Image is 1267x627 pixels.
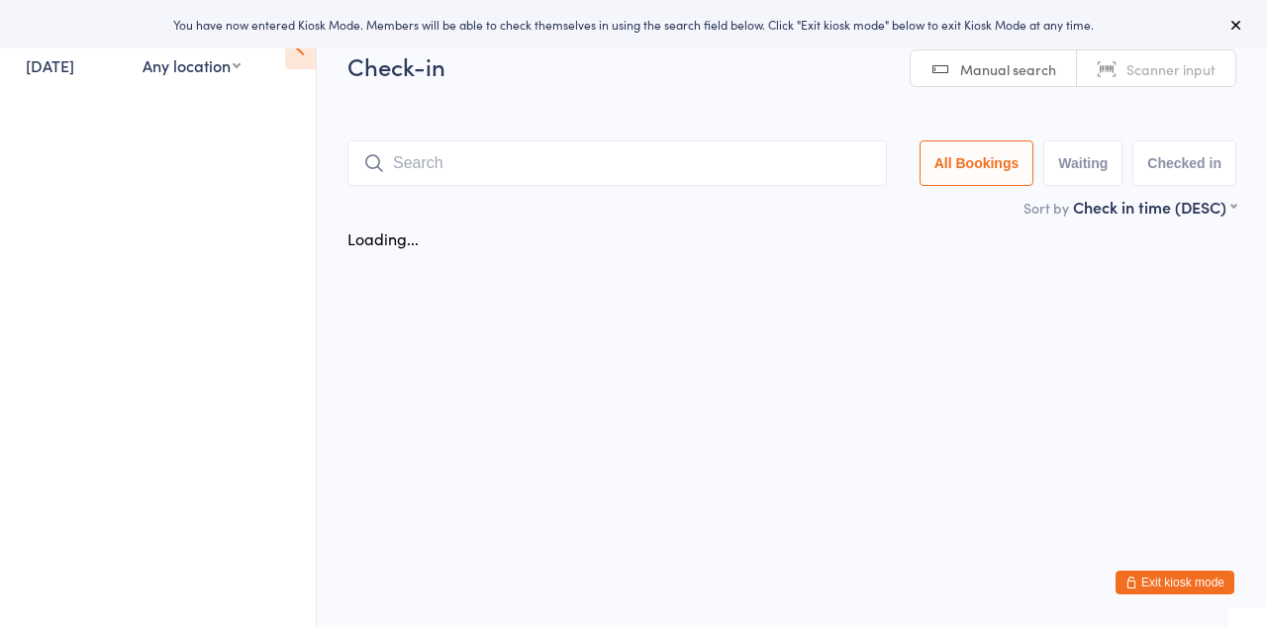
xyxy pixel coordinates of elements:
button: Exit kiosk mode [1116,571,1234,594]
div: Loading... [347,227,419,249]
span: Scanner input [1126,59,1216,79]
label: Sort by [1023,198,1069,218]
a: [DATE] [26,54,74,76]
button: Waiting [1043,140,1122,186]
input: Search [347,140,887,186]
div: Any location [143,54,241,76]
span: Manual search [960,59,1056,79]
div: Check in time (DESC) [1073,196,1236,218]
button: Checked in [1132,140,1236,186]
button: All Bookings [920,140,1034,186]
div: You have now entered Kiosk Mode. Members will be able to check themselves in using the search fie... [32,16,1235,33]
h2: Check-in [347,49,1236,82]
